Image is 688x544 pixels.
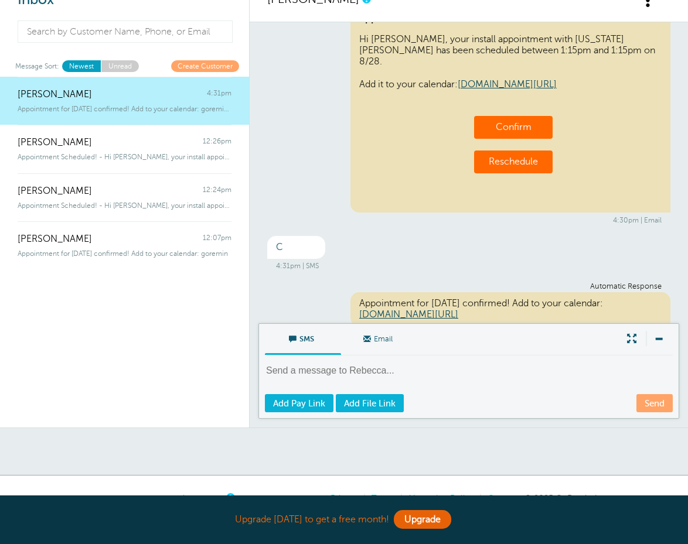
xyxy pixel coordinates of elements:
span: Email [350,324,408,352]
span: Appointment for [DATE] confirmed! Add to your calendar: goremin [18,249,228,258]
a: Create Customer [171,60,239,71]
a: America/New_York [150,494,224,503]
div: 4:31pm | SMS [276,262,662,270]
span: Appointment for [DATE] confirmed! Add to your calendar: goremind [18,105,231,113]
a: Send [636,394,673,412]
a: Contact [488,493,519,502]
div: 4:30pm | Email [276,216,662,224]
a: Privacy [331,493,357,502]
li: | [357,493,366,503]
span: © 2025 GoReminders [524,493,608,502]
a: Add File Link [336,394,404,412]
a: Reschedule [489,156,538,167]
a: Terms [372,493,394,502]
span: Add Pay Link [273,399,325,408]
li: | [474,493,482,503]
span: [PERSON_NAME] [18,186,92,197]
a: Confirm [496,122,532,132]
div: Automatic Response [276,282,662,291]
a: Newest [62,60,101,71]
input: Search by Customer Name, Phone, or Email [18,20,233,43]
a: Unread [101,60,139,71]
a: [DOMAIN_NAME][URL] [458,79,557,90]
span: 12:26pm [203,137,231,148]
span: 4:31pm [207,89,231,100]
span: 12:07pm [203,234,231,245]
span: [PERSON_NAME] [18,89,92,100]
span: 12:24pm [203,186,231,197]
span: Add File Link [344,399,396,408]
a: Upgrade [394,510,451,529]
span: Appointment Scheduled! - Hi [PERSON_NAME], your install appointment with [US_STATE][PERSON_NAME] ... [18,153,231,161]
div: Hi [PERSON_NAME], your install appointment with [US_STATE][PERSON_NAME] has been scheduled betwee... [350,6,670,213]
span: Message Sort: [15,60,59,71]
li: | [394,493,403,503]
span: [PERSON_NAME] [18,137,92,148]
a: Add Pay Link [265,394,333,412]
span: Appointment Scheduled! - Hi [PERSON_NAME], your install appointment with [US_STATE] Gutter Guys h... [18,201,231,210]
a: This is the timezone being used to display dates and times to you on this device. Click the timez... [226,494,233,501]
div: Upgrade [DATE] to get a free month! [80,507,608,532]
span: SMS [274,324,332,352]
a: [DOMAIN_NAME][URL] [359,309,458,320]
span: [PERSON_NAME] [18,234,92,245]
div: Display Timezone: [80,493,233,504]
div: Appointment for [DATE] confirmed! Add to your calendar: [350,292,670,326]
a: Messaging Policy [408,493,474,502]
div: C [267,236,325,259]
